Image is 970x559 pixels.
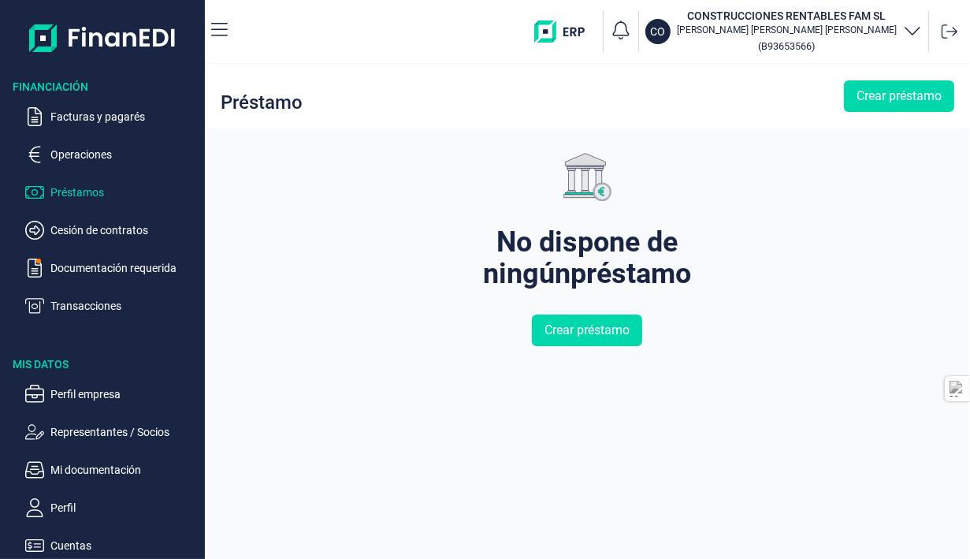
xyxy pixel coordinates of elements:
[221,93,303,112] div: Préstamo
[50,107,199,126] p: Facturas y pagarés
[50,423,199,442] p: Representantes / Socios
[651,24,666,39] p: CO
[25,183,199,202] button: Préstamos
[50,259,199,278] p: Documentación requerida
[50,536,199,555] p: Cuentas
[25,259,199,278] button: Documentación requerida
[844,80,954,112] button: Crear préstamo
[25,385,199,404] button: Perfil empresa
[468,226,706,289] div: No dispone de ningún préstamo
[50,385,199,404] p: Perfil empresa
[25,460,199,479] button: Mi documentación
[25,423,199,442] button: Representantes / Socios
[857,87,942,106] span: Crear préstamo
[25,145,199,164] button: Operaciones
[25,221,199,240] button: Cesión de contratos
[645,8,922,55] button: COCONSTRUCCIONES RENTABLES FAM SL[PERSON_NAME] [PERSON_NAME] [PERSON_NAME](B93653566)
[50,498,199,517] p: Perfil
[532,315,642,346] button: Crear préstamo
[759,40,816,52] small: Copiar cif
[25,498,199,517] button: Perfil
[544,321,630,340] span: Crear préstamo
[50,145,199,164] p: Operaciones
[677,24,897,36] p: [PERSON_NAME] [PERSON_NAME] [PERSON_NAME]
[50,221,199,240] p: Cesión de contratos
[25,107,199,126] button: Facturas y pagarés
[25,296,199,315] button: Transacciones
[25,536,199,555] button: Cuentas
[50,183,199,202] p: Préstamos
[534,20,596,43] img: erp
[677,8,897,24] h3: CONSTRUCCIONES RENTABLES FAM SL
[50,460,199,479] p: Mi documentación
[563,153,611,201] img: genericImage
[50,296,199,315] p: Transacciones
[29,13,177,63] img: Logo de aplicación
